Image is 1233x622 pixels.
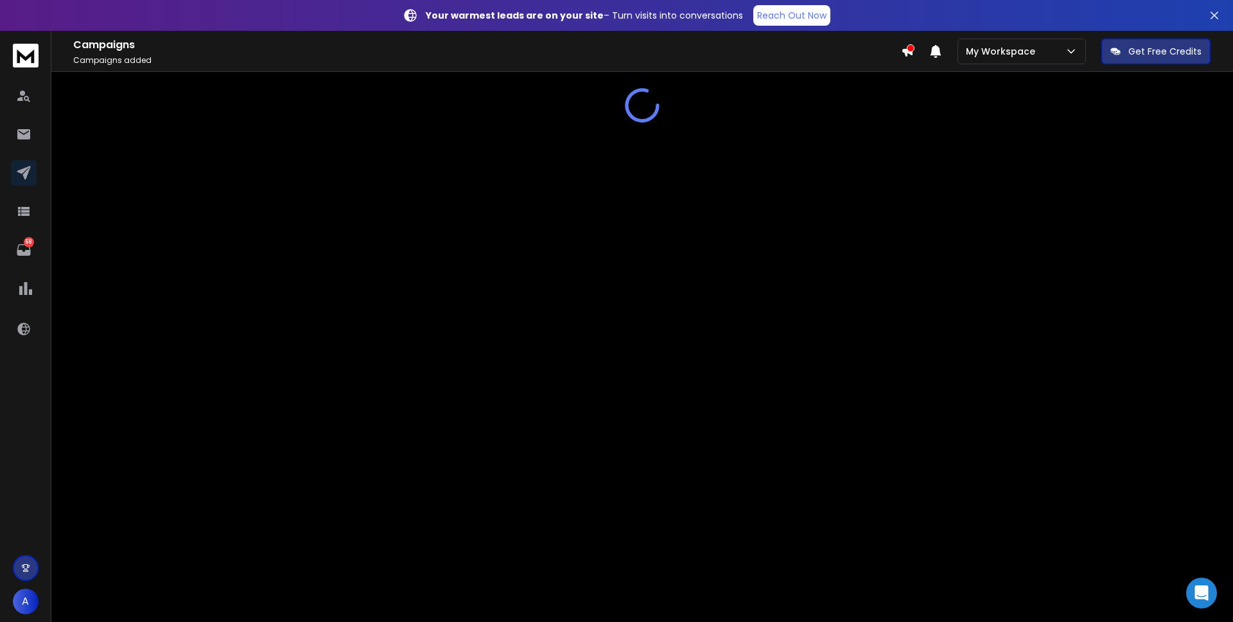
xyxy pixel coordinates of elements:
div: Open Intercom Messenger [1186,578,1217,609]
strong: Your warmest leads are on your site [426,9,604,22]
p: Get Free Credits [1128,45,1202,58]
button: A [13,589,39,614]
p: My Workspace [966,45,1040,58]
p: – Turn visits into conversations [426,9,743,22]
img: logo [13,44,39,67]
a: 68 [11,237,37,263]
p: 68 [24,237,34,247]
a: Reach Out Now [753,5,830,26]
h1: Campaigns [73,37,901,53]
p: Reach Out Now [757,9,826,22]
p: Campaigns added [73,55,901,66]
button: Get Free Credits [1101,39,1211,64]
